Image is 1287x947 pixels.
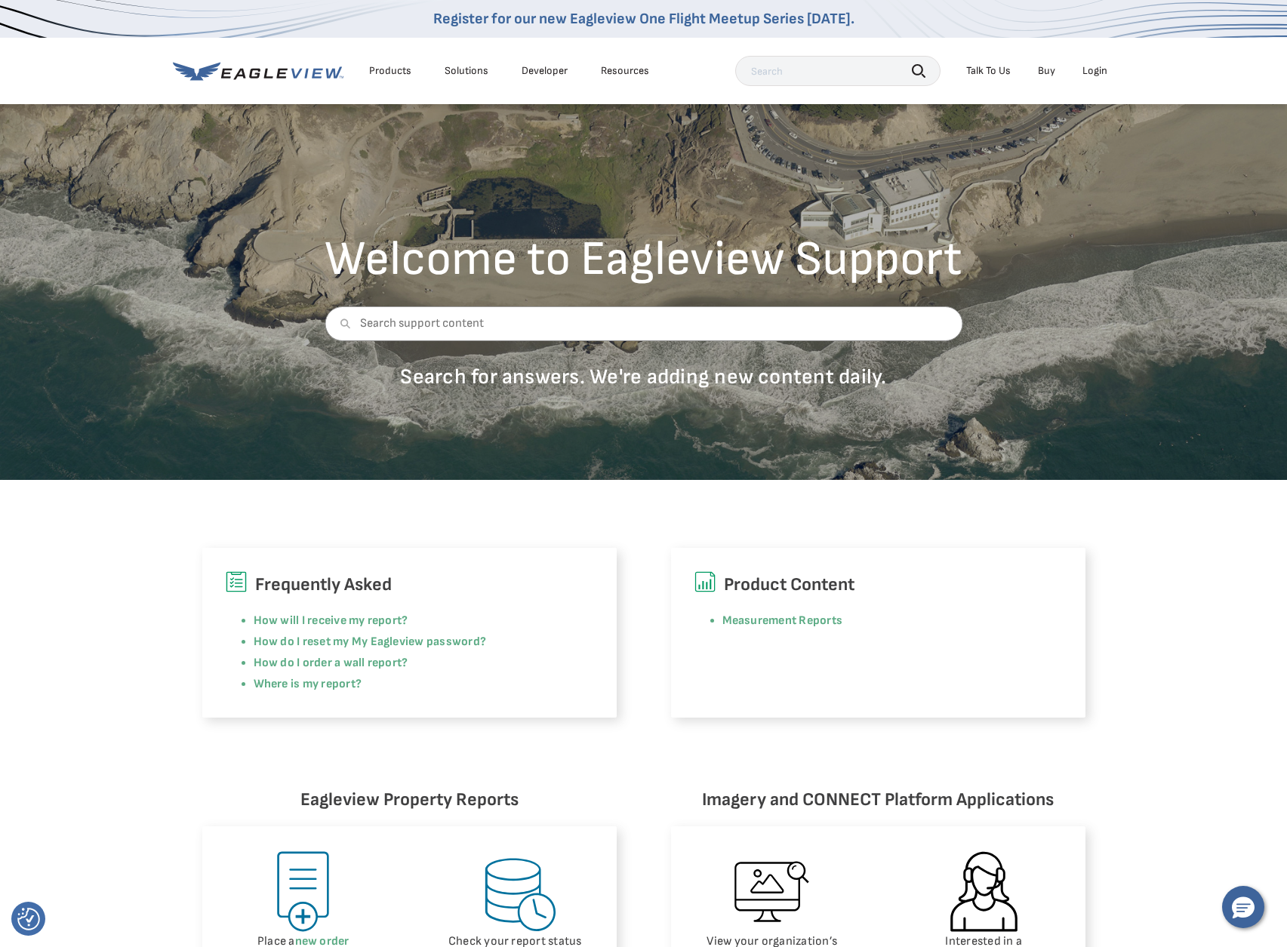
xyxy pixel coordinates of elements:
[325,235,962,284] h2: Welcome to Eagleview Support
[202,786,617,814] h6: Eagleview Property Reports
[369,64,411,78] div: Products
[254,677,362,691] a: Where is my report?
[445,64,488,78] div: Solutions
[1222,886,1264,928] button: Hello, have a question? Let’s chat.
[17,908,40,930] img: Revisit consent button
[671,786,1085,814] h6: Imagery and CONNECT Platform Applications
[601,64,649,78] div: Resources
[254,656,408,670] a: How do I order a wall report?
[1038,64,1055,78] a: Buy
[694,570,1063,599] h6: Product Content
[325,364,962,390] p: Search for answers. We're adding new content daily.
[254,635,487,649] a: How do I reset my My Eagleview password?
[225,570,594,599] h6: Frequently Asked
[522,64,568,78] a: Developer
[735,56,941,86] input: Search
[722,613,843,628] a: Measurement Reports
[17,908,40,930] button: Consent Preferences
[1082,64,1107,78] div: Login
[433,10,854,28] a: Register for our new Eagleview One Flight Meetup Series [DATE].
[966,64,1011,78] div: Talk To Us
[325,306,962,341] input: Search support content
[254,613,408,628] a: How will I receive my report?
